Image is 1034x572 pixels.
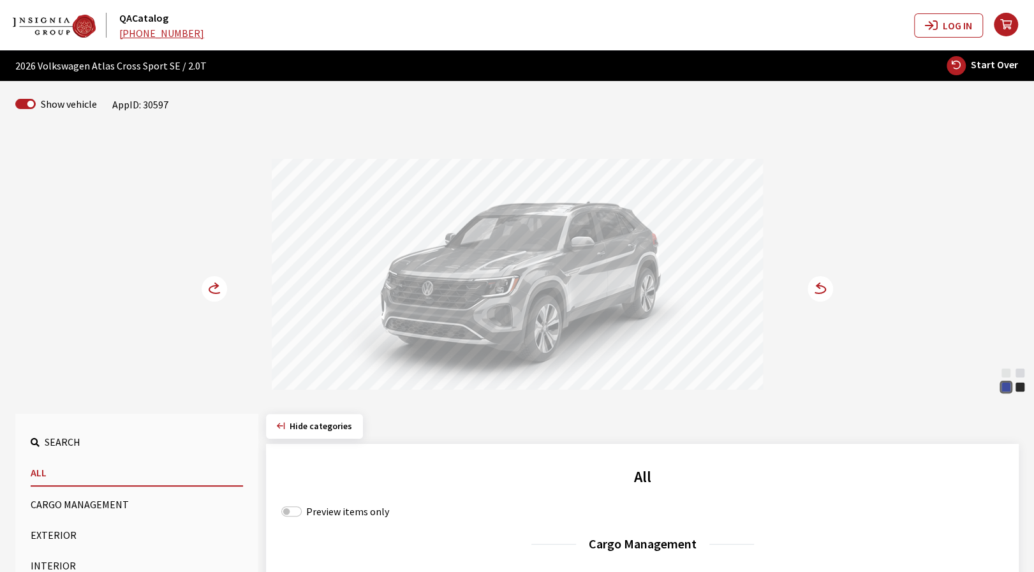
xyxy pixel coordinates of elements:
[281,466,1003,488] h2: All
[971,58,1018,71] span: Start Over
[914,13,983,38] button: Log In
[13,13,117,37] a: QACatalog logo
[112,97,168,112] div: AppID: 30597
[31,492,243,517] button: Cargo Management
[290,420,352,432] span: Click to hide category section.
[306,504,389,519] label: Preview items only
[1000,367,1012,379] div: Opal White Pearl
[1014,381,1026,393] div: Deep Black Pearl
[1014,367,1026,379] div: Silver Mist Metallic
[1000,381,1012,393] div: Mountain Lake Blue Metallic
[15,58,207,73] span: 2026 Volkswagen Atlas Cross Sport SE / 2.0T
[13,15,96,38] img: Dashboard
[281,534,1003,554] h3: Cargo Management
[119,11,168,24] a: QACatalog
[266,414,363,439] button: Hide categories
[31,460,243,487] button: All
[45,436,80,448] span: Search
[41,96,97,112] label: Show vehicle
[31,522,243,548] button: Exterior
[993,3,1034,48] button: your cart
[946,55,1019,76] button: Start Over
[119,27,204,40] a: [PHONE_NUMBER]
